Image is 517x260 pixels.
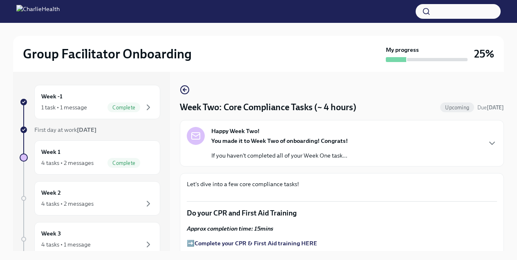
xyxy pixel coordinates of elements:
a: Week 24 tasks • 2 messages [20,181,160,216]
div: 4 tasks • 2 messages [41,200,94,208]
strong: [DATE] [487,104,504,111]
span: Complete [107,104,140,111]
p: Do your CPR and First Aid Training [187,208,497,218]
span: Complete [107,160,140,166]
span: Upcoming [440,104,474,111]
strong: My progress [386,46,419,54]
div: 4 tasks • 2 messages [41,159,94,167]
h4: Week Two: Core Compliance Tasks (~ 4 hours) [180,101,356,113]
div: 1 task • 1 message [41,103,87,111]
h6: Week -1 [41,92,63,101]
a: Complete your CPR & First Aid training HERE [195,240,317,247]
div: 4 tasks • 1 message [41,240,91,249]
strong: Approx completion time: 15mins [187,225,273,232]
span: Due [477,104,504,111]
strong: Happy Week Two! [211,127,260,135]
a: First day at work[DATE] [20,126,160,134]
img: CharlieHealth [16,5,60,18]
h3: 25% [474,47,494,61]
p: If you haven't completed all of your Week One task... [211,151,348,160]
p: ➡️ [187,239,497,247]
p: Let's dive into a few core compliance tasks! [187,180,497,188]
h6: Week 2 [41,188,61,197]
a: Week -11 task • 1 messageComplete [20,85,160,119]
strong: [DATE] [77,126,96,133]
span: First day at work [34,126,96,133]
strong: You made it to Week Two of onboarding! Congrats! [211,137,348,144]
a: Week 14 tasks • 2 messagesComplete [20,140,160,175]
span: September 22nd, 2025 09:00 [477,104,504,111]
a: Week 34 tasks • 1 message [20,222,160,256]
h6: Week 3 [41,229,61,238]
h6: Week 1 [41,147,60,156]
h2: Group Facilitator Onboarding [23,46,192,62]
